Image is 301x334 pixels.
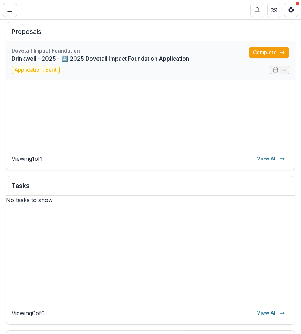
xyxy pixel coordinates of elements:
a: Drinkwell - 2025 - 4️⃣ 2025 Dovetail Impact Foundation Application [12,54,249,63]
a: Complete [249,47,289,58]
a: View All [253,153,289,164]
button: Notifications [250,3,264,17]
h2: Tasks [12,182,289,195]
p: Viewing 1 of 1 [12,154,43,163]
button: Get Help [284,3,298,17]
h2: Proposals [12,28,289,41]
button: Toggle Menu [3,3,17,17]
p: No tasks to show [6,196,295,204]
a: View All [253,308,289,319]
button: Partners [267,3,281,17]
p: Viewing 0 of 0 [12,309,45,317]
